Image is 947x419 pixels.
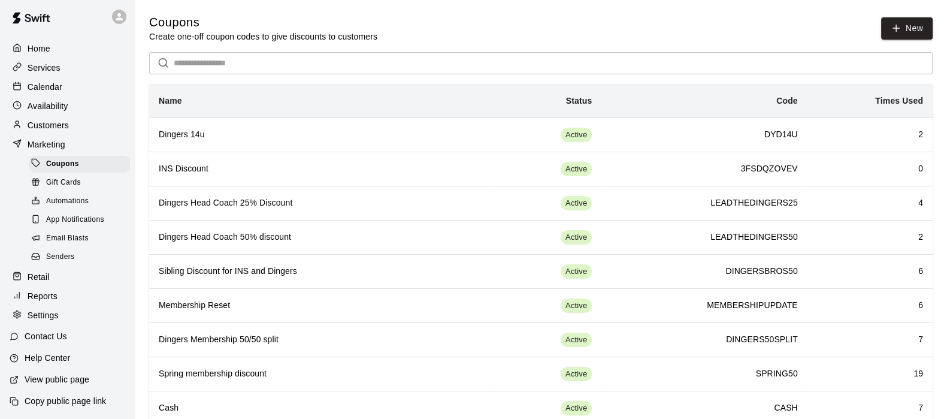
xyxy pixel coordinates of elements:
h6: DYD14U [611,128,797,141]
h6: MEMBERSHIPUPDATE [611,299,797,312]
a: Settings [10,306,125,324]
h6: Membership Reset [159,299,483,312]
span: Active [561,129,592,141]
h6: Dingers Head Coach 25% Discount [159,197,483,210]
p: Customers [28,119,69,131]
h6: 2 [817,128,923,141]
span: Active [561,266,592,278]
p: Home [28,43,50,55]
a: Home [10,40,125,58]
h6: SPRING50 [611,367,797,381]
button: New [881,17,933,40]
h6: 7 [817,402,923,415]
a: Senders [29,248,135,267]
a: Email Blasts [29,230,135,248]
a: Availability [10,97,125,115]
a: Reports [10,287,125,305]
h6: Spring membership discount [159,367,483,381]
p: Settings [28,309,59,321]
span: App Notifications [46,214,104,226]
a: Calendar [10,78,125,96]
span: Email Blasts [46,233,89,245]
a: Services [10,59,125,77]
span: Active [561,300,592,312]
h6: Dingers Head Coach 50% discount [159,231,483,244]
a: Marketing [10,135,125,153]
span: Active [561,164,592,175]
span: Active [561,232,592,243]
span: Active [561,369,592,380]
div: Email Blasts [29,230,130,247]
h6: 4 [817,197,923,210]
h6: CASH [611,402,797,415]
span: Coupons [46,158,79,170]
h6: 7 [817,333,923,346]
h6: 0 [817,162,923,176]
p: Help Center [25,352,70,364]
a: App Notifications [29,211,135,230]
span: Gift Cards [46,177,81,189]
a: Customers [10,116,125,134]
p: Calendar [28,81,62,93]
h6: 3FSDQZOVEV [611,162,797,176]
h6: 19 [817,367,923,381]
h6: 6 [817,265,923,278]
b: Code [776,96,798,105]
b: Status [566,96,592,105]
p: Marketing [28,138,65,150]
h6: 6 [817,299,923,312]
div: App Notifications [29,212,130,228]
div: Automations [29,193,130,210]
span: Automations [46,195,89,207]
a: Gift Cards [29,173,135,192]
p: Retail [28,271,50,283]
h6: Dingers 14u [159,128,483,141]
h6: Cash [159,402,483,415]
p: Contact Us [25,330,67,342]
span: Active [561,403,592,414]
b: Name [159,96,182,105]
span: Active [561,198,592,209]
div: Coupons [29,156,130,173]
p: Availability [28,100,68,112]
h6: LEADTHEDINGERS25 [611,197,797,210]
h6: DINGERS50SPLIT [611,333,797,346]
h6: INS Discount [159,162,483,176]
p: Services [28,62,60,74]
a: Retail [10,268,125,286]
a: Automations [29,192,135,211]
a: Coupons [29,155,135,173]
h6: 2 [817,231,923,244]
p: Reports [28,290,58,302]
p: Copy public page link [25,395,106,407]
h6: Sibling Discount for INS and Dingers [159,265,483,278]
span: Active [561,334,592,346]
div: Senders [29,249,130,266]
h6: LEADTHEDINGERS50 [611,231,797,244]
p: Create one-off coupon codes to give discounts to customers [149,31,377,43]
b: Times Used [875,96,923,105]
p: View public page [25,373,89,385]
h6: Dingers Membership 50/50 split [159,333,483,346]
h5: Coupons [149,14,377,31]
h6: DINGERSBROS50 [611,265,797,278]
div: Gift Cards [29,174,130,191]
span: Senders [46,251,75,263]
